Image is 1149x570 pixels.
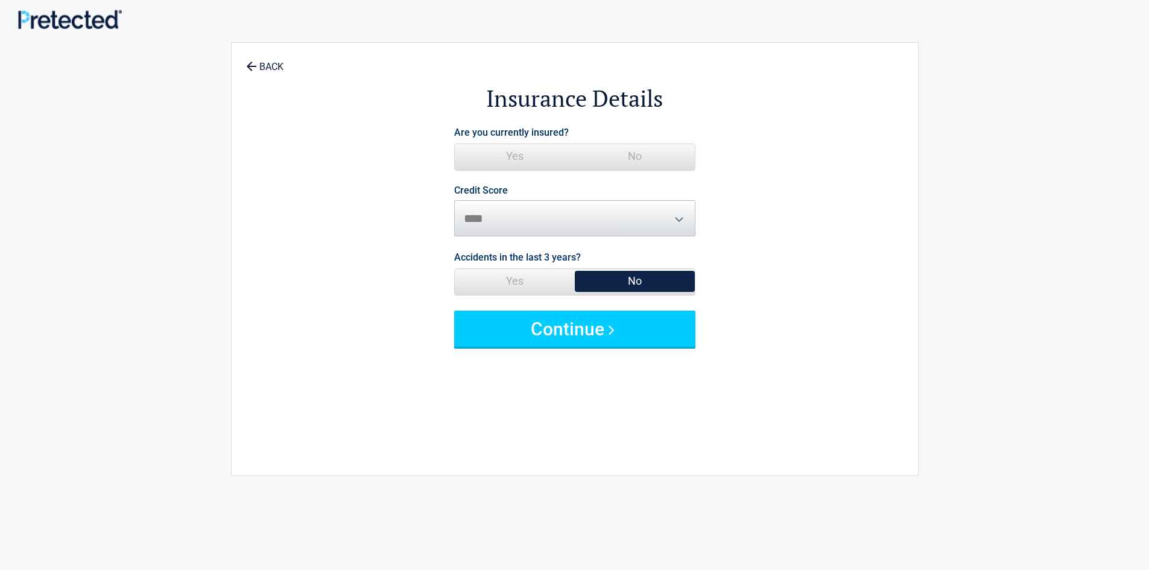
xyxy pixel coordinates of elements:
[454,249,581,265] label: Accidents in the last 3 years?
[298,83,852,114] h2: Insurance Details
[18,10,122,28] img: Main Logo
[575,269,695,293] span: No
[454,124,569,141] label: Are you currently insured?
[455,269,575,293] span: Yes
[575,144,695,168] span: No
[244,51,286,72] a: BACK
[455,144,575,168] span: Yes
[454,186,508,195] label: Credit Score
[454,311,695,347] button: Continue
